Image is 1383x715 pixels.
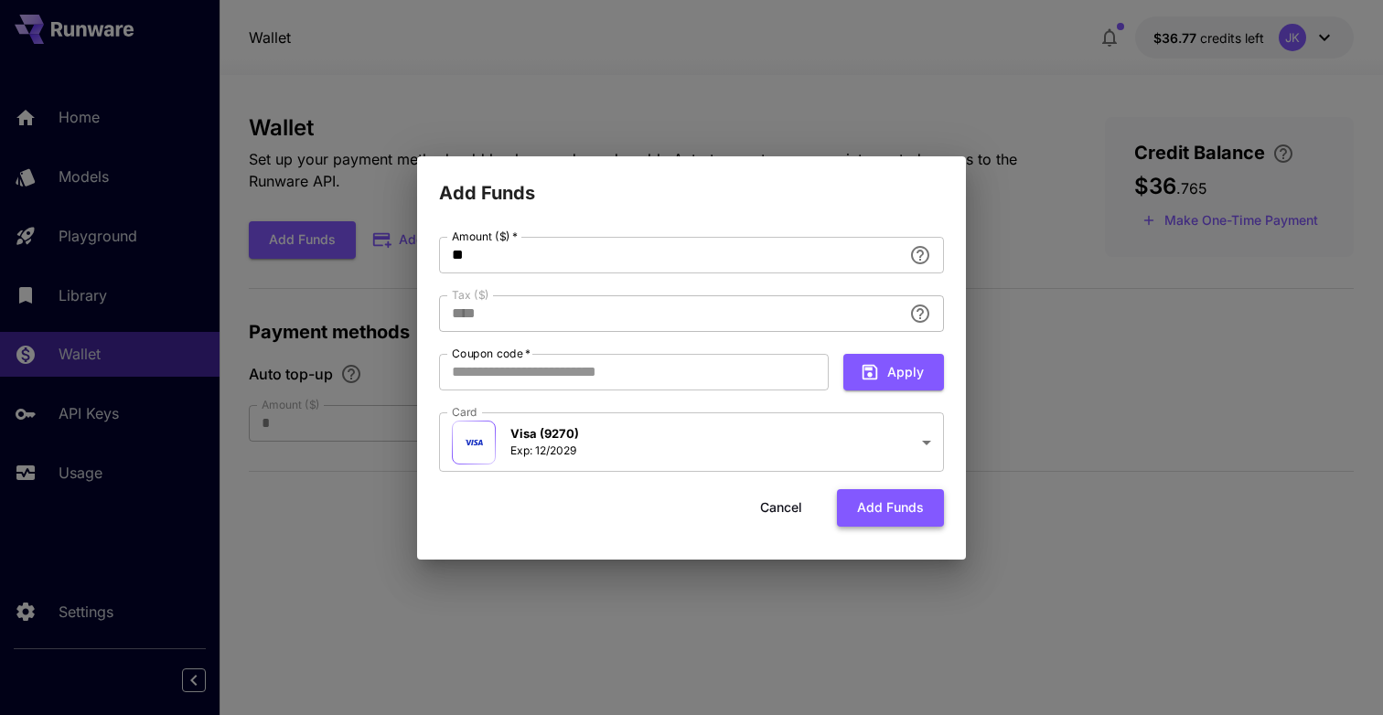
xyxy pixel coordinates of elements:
[740,489,822,527] button: Cancel
[452,229,518,244] label: Amount ($)
[417,156,966,208] h2: Add Funds
[843,354,944,391] button: Apply
[837,489,944,527] button: Add funds
[452,346,531,361] label: Coupon code
[510,425,579,443] p: Visa (9270)
[452,404,477,420] label: Card
[452,287,489,303] label: Tax ($)
[510,443,579,459] p: Exp: 12/2029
